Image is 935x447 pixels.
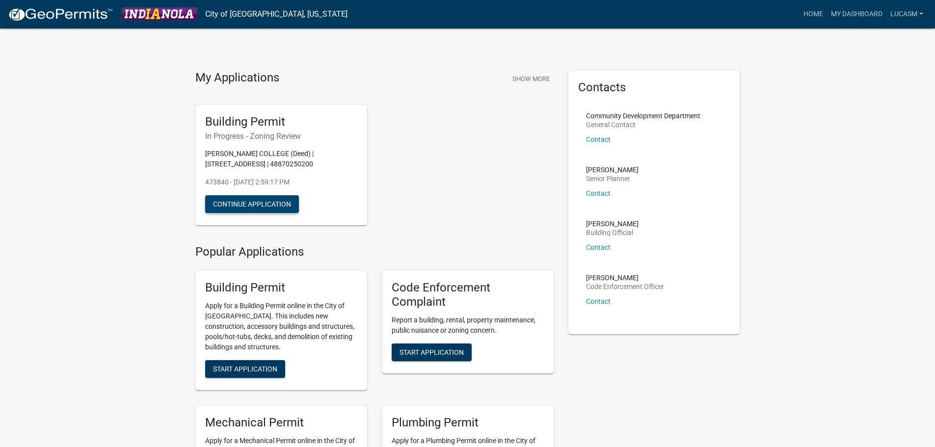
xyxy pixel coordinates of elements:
[213,365,277,373] span: Start Application
[205,281,357,295] h5: Building Permit
[586,166,639,173] p: [PERSON_NAME]
[205,416,357,430] h5: Mechanical Permit
[586,283,664,290] p: Code Enforcement Officer
[508,71,554,87] button: Show More
[586,297,611,305] a: Contact
[586,135,611,143] a: Contact
[586,175,639,182] p: Senior Planner
[586,220,639,227] p: [PERSON_NAME]
[205,195,299,213] button: Continue Application
[392,315,544,336] p: Report a building, rental, property maintenance, public nuisance or zoning concern.
[195,245,554,259] h4: Popular Applications
[392,416,544,430] h5: Plumbing Permit
[827,5,886,24] a: My Dashboard
[121,7,197,21] img: City of Indianola, Iowa
[392,343,472,361] button: Start Application
[800,5,827,24] a: Home
[578,80,730,95] h5: Contacts
[586,229,639,236] p: Building Official
[586,121,700,128] p: General Contact
[205,301,357,352] p: Apply for a Building Permit online in the City of [GEOGRAPHIC_DATA]. This includes new constructi...
[400,348,464,356] span: Start Application
[392,281,544,309] h5: Code Enforcement Complaint
[205,6,347,23] a: City of [GEOGRAPHIC_DATA], [US_STATE]
[205,360,285,378] button: Start Application
[205,177,357,187] p: 473840 - [DATE] 2:59:17 PM
[586,112,700,119] p: Community Development Department
[586,274,664,281] p: [PERSON_NAME]
[205,131,357,141] h6: In Progress - Zoning Review
[205,115,357,129] h5: Building Permit
[205,149,357,169] p: [PERSON_NAME] COLLEGE (Deed) | [STREET_ADDRESS] | 48870250200
[195,71,279,85] h4: My Applications
[586,189,611,197] a: Contact
[886,5,927,24] a: LucasM
[586,243,611,251] a: Contact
